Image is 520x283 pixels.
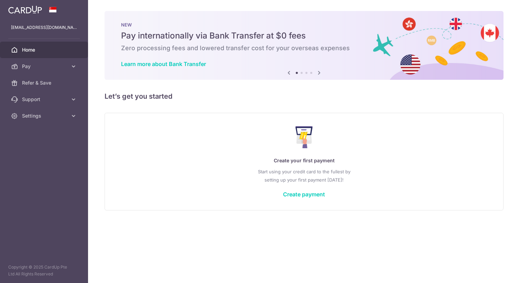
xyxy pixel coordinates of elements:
h5: Let’s get you started [105,91,503,102]
p: Create your first payment [119,156,489,165]
p: Start using your credit card to the fullest by setting up your first payment [DATE]! [119,167,489,184]
span: Support [22,96,67,103]
p: [EMAIL_ADDRESS][DOMAIN_NAME] [11,24,77,31]
a: Create payment [283,191,325,198]
img: Make Payment [295,126,313,148]
img: Bank transfer banner [105,11,503,80]
span: Pay [22,63,67,70]
p: NEW [121,22,487,28]
span: Settings [22,112,67,119]
img: CardUp [8,6,42,14]
span: Home [22,46,67,53]
h6: Zero processing fees and lowered transfer cost for your overseas expenses [121,44,487,52]
a: Learn more about Bank Transfer [121,61,206,67]
h5: Pay internationally via Bank Transfer at $0 fees [121,30,487,41]
span: Refer & Save [22,79,67,86]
